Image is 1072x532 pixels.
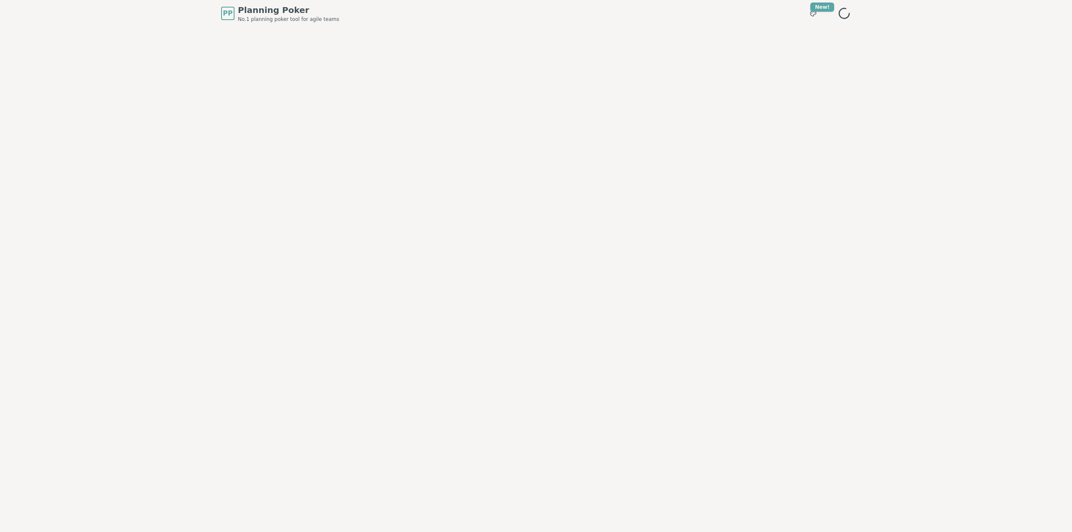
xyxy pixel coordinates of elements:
span: PP [223,8,232,18]
div: New! [810,3,834,12]
a: PPPlanning PokerNo.1 planning poker tool for agile teams [221,4,339,23]
span: Planning Poker [238,4,339,16]
span: No.1 planning poker tool for agile teams [238,16,339,23]
button: New! [806,6,821,21]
